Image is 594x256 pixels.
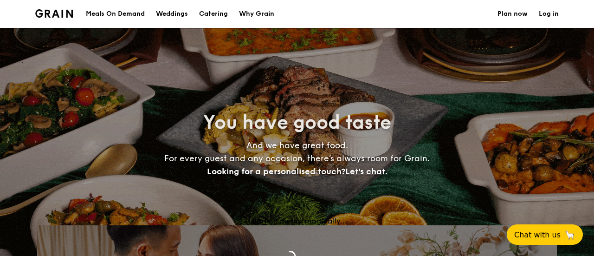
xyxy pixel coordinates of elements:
[35,9,73,18] a: Logotype
[345,166,387,177] span: Let's chat.
[37,217,557,225] div: Loading menus magically...
[35,9,73,18] img: Grain
[507,224,583,245] button: Chat with us🦙
[564,230,575,240] span: 🦙
[514,230,561,239] span: Chat with us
